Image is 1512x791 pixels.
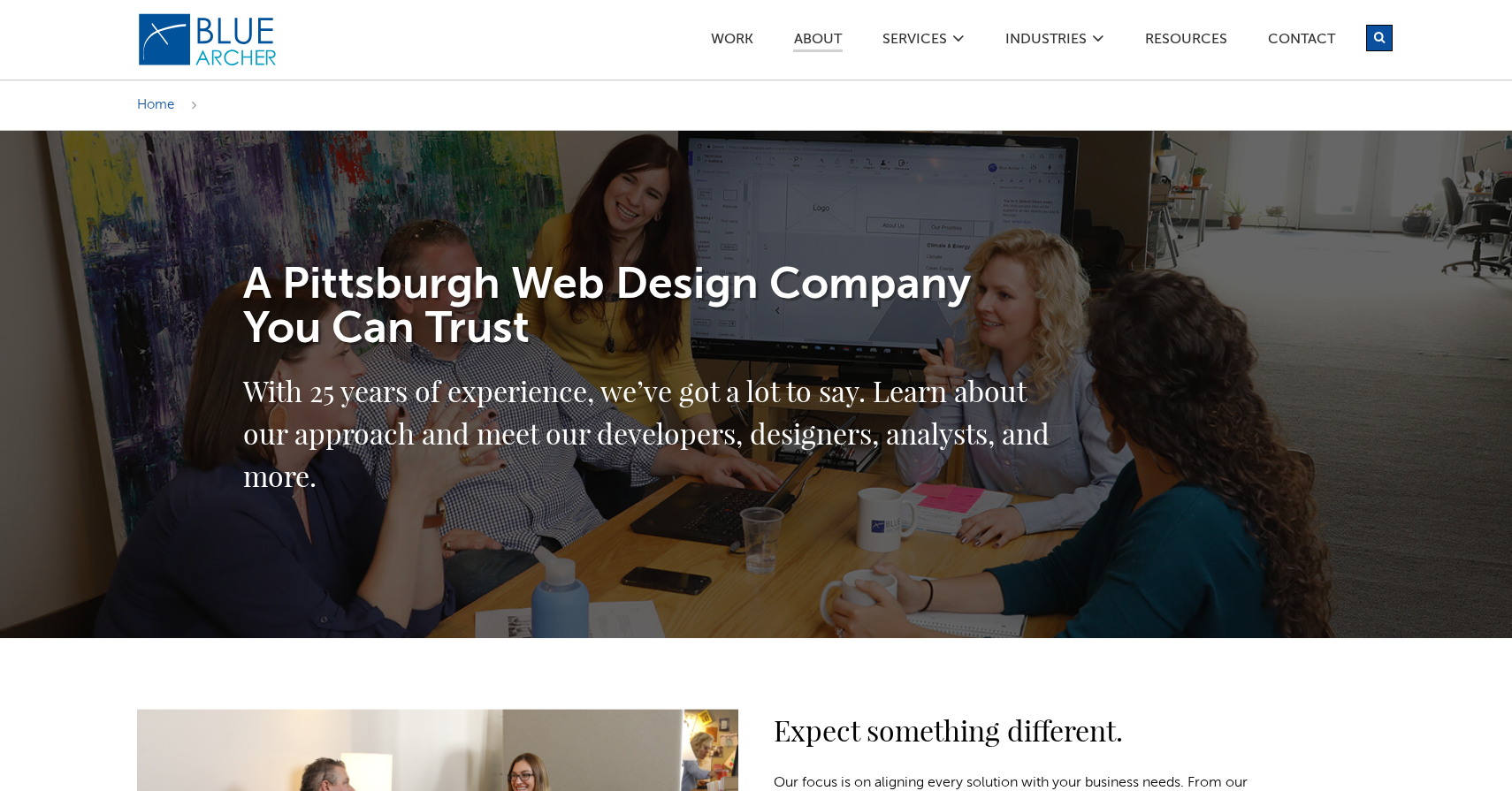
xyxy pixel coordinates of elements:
a: Industries [1004,33,1088,51]
a: Resources [1144,33,1228,51]
h2: With 25 years of experience, we’ve got a lot to say. Learn about our approach and meet our develo... [243,369,1057,497]
h1: A Pittsburgh Web Design Company You Can Trust [243,263,1057,352]
a: Work [710,33,754,51]
a: ABOUT [793,33,843,52]
a: SERVICES [882,33,948,51]
img: Blue Archer Logo [137,12,279,67]
a: Contact [1267,33,1336,51]
a: Home [137,98,174,111]
h2: Expect something different. [774,709,1269,751]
